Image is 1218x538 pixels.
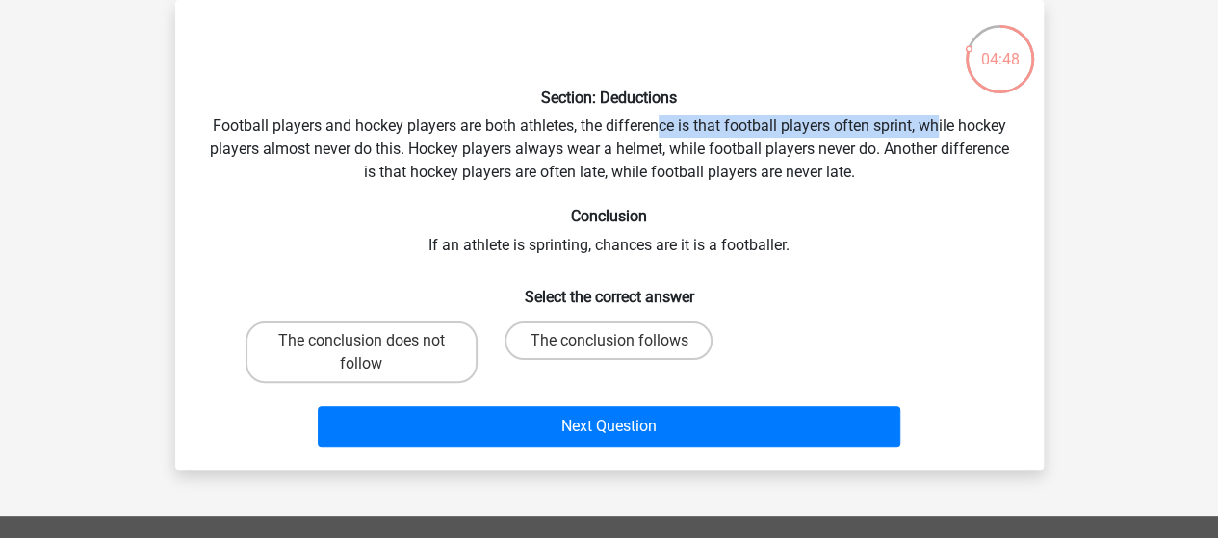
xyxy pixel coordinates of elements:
[318,406,900,447] button: Next Question
[206,272,1013,306] h6: Select the correct answer
[183,15,1036,454] div: Football players and hockey players are both athletes, the difference is that football players of...
[206,207,1013,225] h6: Conclusion
[505,321,713,360] label: The conclusion follows
[246,321,478,383] label: The conclusion does not follow
[206,89,1013,107] h6: Section: Deductions
[964,23,1036,71] div: 04:48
